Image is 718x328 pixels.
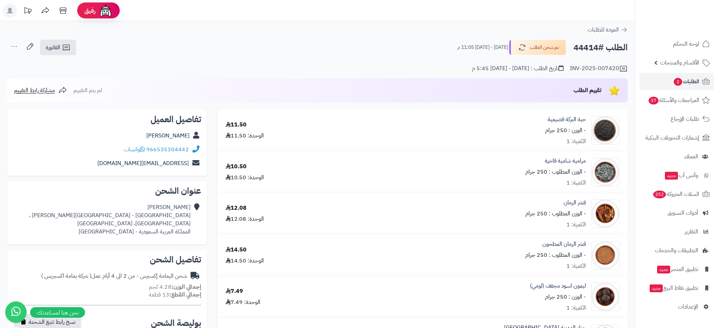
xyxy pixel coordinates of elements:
[566,262,586,270] div: الكمية: 1
[457,44,508,51] small: [DATE] - [DATE] 11:05 م
[169,290,201,299] strong: إجمالي القطع:
[530,282,586,290] a: ليمون اسود مجفف (لومي)
[639,148,714,165] a: العملاء
[98,4,113,18] img: ai-face.png
[639,261,714,278] a: تطبيق المتجرجديد
[592,158,619,186] img: 1728019116-Sage%202-90x90.jpg
[592,241,619,270] img: 1633580797-Pomegranate%20Peel%20Powder-90x90.jpg
[545,293,586,301] small: - الوزن : 250 جرام
[73,86,102,95] span: لم يتم التقييم
[664,170,698,180] span: وآتس آب
[226,174,264,182] div: الوحدة: 10.50
[652,189,699,199] span: السلات المتروكة
[639,92,714,109] a: المراجعات والأسئلة37
[570,64,628,73] div: INV-2025-007420
[542,240,586,248] a: قشر الرمان المطحون
[509,40,566,55] button: تم شحن الطلب
[639,73,714,90] a: الطلبات2
[226,215,264,223] div: الوحدة: 12.08
[639,111,714,128] a: طلبات الإرجاع
[639,167,714,184] a: وآتس آبجديد
[545,126,586,135] small: - الوزن : 250 جرام
[566,304,586,312] div: الكمية: 1
[149,283,201,291] small: 4.28 كجم
[14,86,67,95] a: مشاركة رابط التقييم
[97,159,189,168] a: [EMAIL_ADDRESS][DOMAIN_NAME]
[29,318,75,326] span: نسخ رابط تتبع الشحنة
[525,209,586,218] small: - الوزن المطلوب : 250 جرام
[573,86,601,95] span: تقييم الطلب
[41,272,187,280] div: شحن اليمامة إكسبرس - من 2 الى 4 أيام عمل
[639,242,714,259] a: التطبيقات والخدمات
[650,284,663,292] span: جديد
[13,187,201,195] h2: عنوان الشحن
[588,26,619,34] span: العودة للطلبات
[673,39,699,49] span: لوحة التحكم
[670,15,711,30] img: logo-2.png
[545,157,586,165] a: مرامية شامية فاخرة
[639,129,714,146] a: إشعارات التحويلات البنكية
[639,204,714,221] a: أدوات التسويق
[226,257,264,265] div: الوحدة: 14.50
[588,26,628,34] a: العودة للطلبات
[41,272,91,280] span: ( شركة يمامة اكسبريس )
[656,264,698,274] span: تطبيق المتجر
[13,255,201,264] h2: تفاصيل الشحن
[671,114,699,124] span: طلبات الإرجاع
[648,95,699,105] span: المراجعات والأسئلة
[653,191,666,199] span: 252
[592,199,619,228] img: 1633635488-Pomegranate%20Peel-90x90.jpg
[146,145,189,154] a: 966535304442
[46,43,60,52] span: الفاتورة
[667,208,698,218] span: أدوات التسويق
[151,319,201,327] h2: بوليصة الشحن
[685,227,698,237] span: التقارير
[649,283,698,293] span: تطبيق نقاط البيع
[657,266,670,273] span: جديد
[84,6,96,15] span: رفيق
[674,78,683,86] span: 2
[226,132,264,140] div: الوحدة: 11.50
[19,4,36,19] a: تحديثات المنصة
[226,298,260,306] div: الوحدة: 7.49
[648,97,658,105] span: 37
[40,40,76,55] a: الفاتورة
[660,58,699,68] span: الأقسام والمنتجات
[655,245,698,255] span: التطبيقات والخدمات
[171,283,201,291] strong: إجمالي الوزن:
[645,133,699,143] span: إشعارات التحويلات البنكية
[639,35,714,52] a: لوحة التحكم
[226,246,247,254] div: 14.50
[639,298,714,315] a: الإعدادات
[13,115,201,124] h2: تفاصيل العميل
[673,77,699,86] span: الطلبات
[639,279,714,296] a: تطبيق نقاط البيعجديد
[678,302,698,312] span: الإعدادات
[684,152,698,162] span: العملاء
[548,115,586,124] a: حبة البركة قصيمية
[472,64,564,73] div: تاريخ الطلب : [DATE] - [DATE] 5:45 م
[226,287,243,295] div: 7.49
[124,145,145,154] a: واتساب
[573,40,628,55] h2: الطلب #44414
[592,283,619,311] img: 1633635488-Black%20Lime-90x90.jpg
[226,121,247,129] div: 11.50
[14,86,55,95] span: مشاركة رابط التقييم
[566,221,586,229] div: الكمية: 1
[665,172,678,180] span: جديد
[639,223,714,240] a: التقارير
[226,204,247,212] div: 12.08
[564,199,586,207] a: قشر الرمان
[29,203,191,236] div: [PERSON_NAME] [GEOGRAPHIC_DATA] - [GEOGRAPHIC_DATA][PERSON_NAME] ، [GEOGRAPHIC_DATA]، [GEOGRAPHIC...
[146,131,190,140] a: [PERSON_NAME]
[226,163,247,171] div: 10.50
[566,137,586,146] div: الكمية: 1
[566,179,586,187] div: الكمية: 1
[149,290,201,299] small: 13 قطعة
[525,168,586,176] small: - الوزن المطلوب : 250 جرام
[525,251,586,259] small: - الوزن المطلوب : 250 جرام
[639,186,714,203] a: السلات المتروكة252
[592,116,619,145] img: black%20caraway-90x90.jpg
